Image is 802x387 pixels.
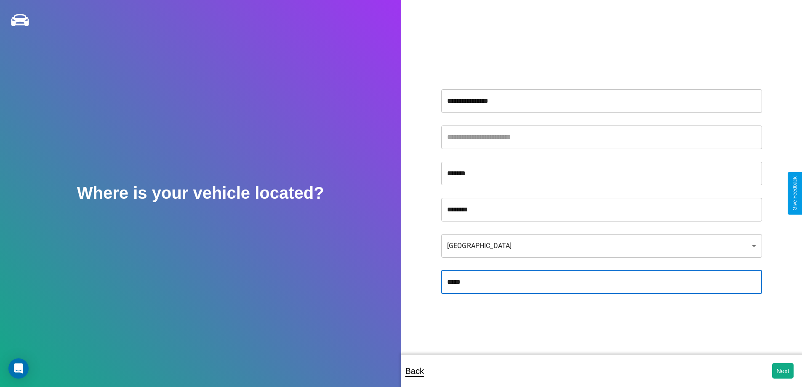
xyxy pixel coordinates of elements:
[405,363,424,379] p: Back
[77,184,324,203] h2: Where is your vehicle located?
[441,234,762,258] div: [GEOGRAPHIC_DATA]
[792,176,798,211] div: Give Feedback
[772,363,794,379] button: Next
[8,358,29,379] div: Open Intercom Messenger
